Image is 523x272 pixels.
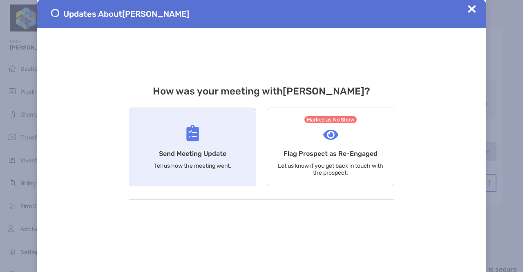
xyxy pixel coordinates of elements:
h3: How was your meeting with [PERSON_NAME] ? [129,85,394,97]
p: Tell us how the meeting went. [154,162,231,169]
span: Updates About [PERSON_NAME] [63,9,189,19]
span: Marked as No Show [304,116,357,123]
img: Close Updates Zoe [468,5,476,13]
img: Send Meeting Update [186,125,199,142]
h4: Flag Prospect as Re-Engaged [284,150,378,157]
h4: Send Meeting Update [159,150,226,157]
p: Let us know if you get back in touch with the prospect. [277,162,384,176]
img: Send Meeting Update 1 [51,9,59,17]
img: Flag Prospect as Re-Engaged [323,130,338,140]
